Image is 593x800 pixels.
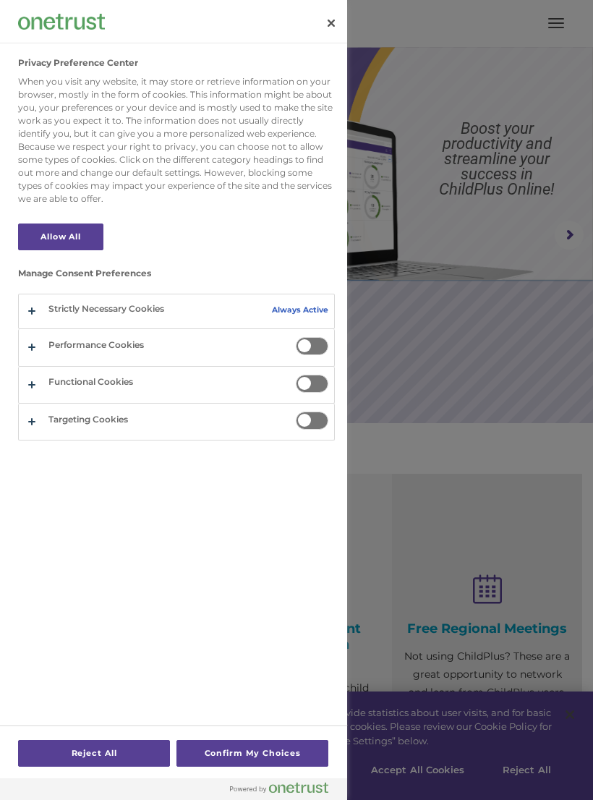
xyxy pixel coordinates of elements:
button: Confirm My Choices [176,740,328,767]
button: Close [315,7,347,39]
img: Powered by OneTrust Opens in a new Tab [230,782,328,793]
button: Reject All [18,740,170,767]
img: Company Logo [18,14,105,29]
a: Powered by OneTrust Opens in a new Tab [230,782,340,800]
div: When you visit any website, it may store or retrieve information on your browser, mostly in the f... [18,75,335,205]
div: Company Logo [18,7,105,36]
button: Allow All [18,224,103,250]
h3: Manage Consent Preferences [18,268,335,286]
h2: Privacy Preference Center [18,58,138,68]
